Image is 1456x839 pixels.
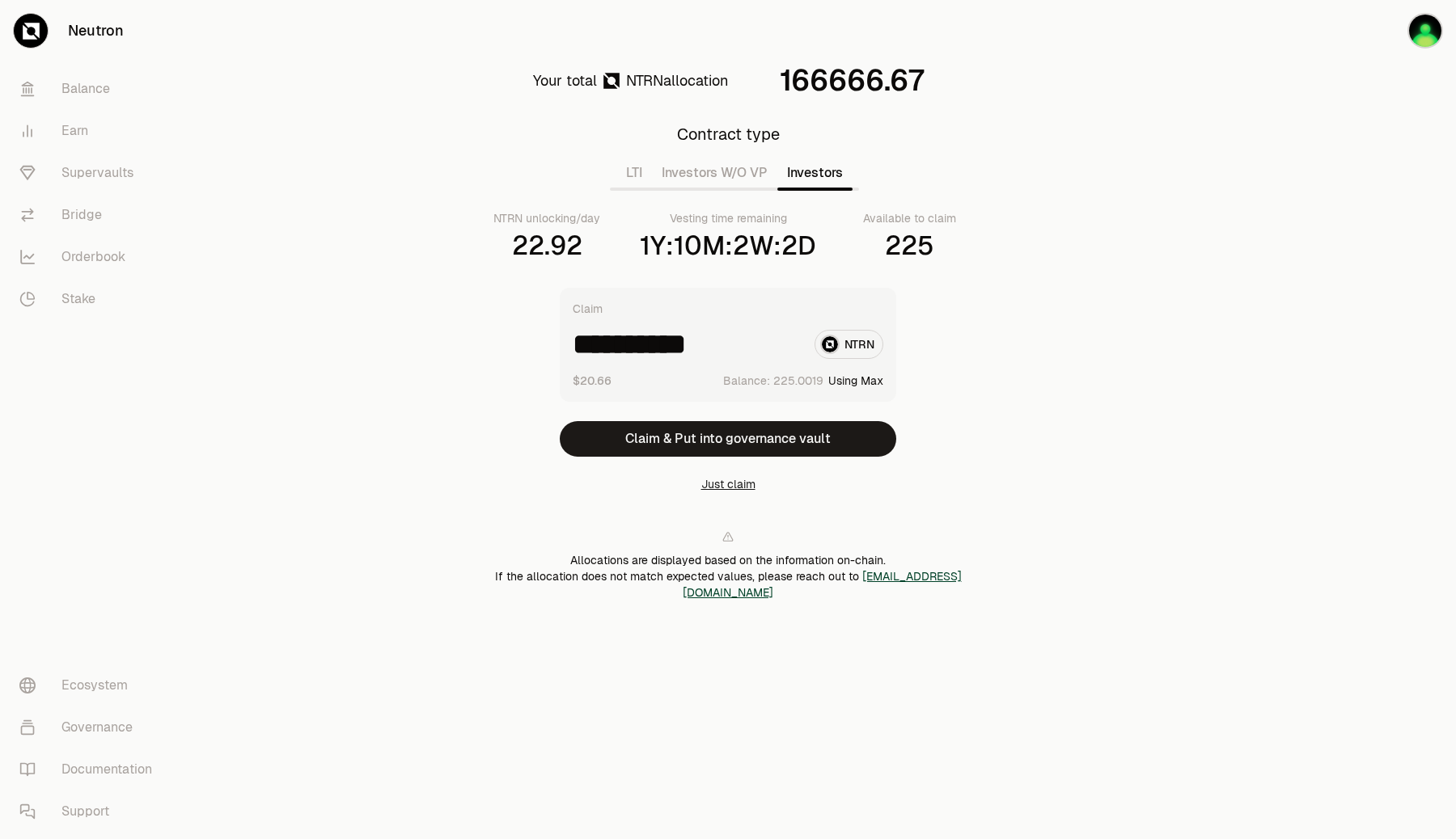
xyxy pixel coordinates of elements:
[6,110,175,152] a: Earn
[863,210,956,226] div: Available to claim
[626,70,728,92] div: allocation
[777,157,853,189] button: Investors
[6,664,175,706] a: Ecosystem
[6,706,175,748] a: Governance
[670,210,787,226] div: Vesting time remaining
[573,372,612,389] button: $20.66
[626,71,663,90] span: NTRN
[723,373,770,389] span: Balance:
[533,70,597,92] div: Your total
[560,421,896,457] button: Claim & Put into governance vault
[828,373,883,389] button: Using Max
[573,301,603,317] div: Claim
[677,123,780,145] div: Contract type
[780,65,924,97] div: 166666.67
[701,476,756,492] button: Just claim
[6,791,175,833] a: Support
[6,236,175,278] a: Orderbook
[450,552,1006,568] div: Allocations are displayed based on the information on-chain.
[885,230,934,262] div: 225
[512,230,582,262] div: 22.92
[1407,13,1443,48] img: Million Dollars
[6,278,175,320] a: Stake
[6,194,175,236] a: Bridge
[6,152,175,194] a: Supervaults
[6,748,175,791] a: Documentation
[493,210,600,226] div: NTRN unlocking/day
[640,230,816,262] div: 1Y:10M:2W:2D
[616,157,652,189] button: LTI
[450,568,1006,601] div: If the allocation does not match expected values, please reach out to
[652,157,777,189] button: Investors W/O VP
[6,68,175,110] a: Balance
